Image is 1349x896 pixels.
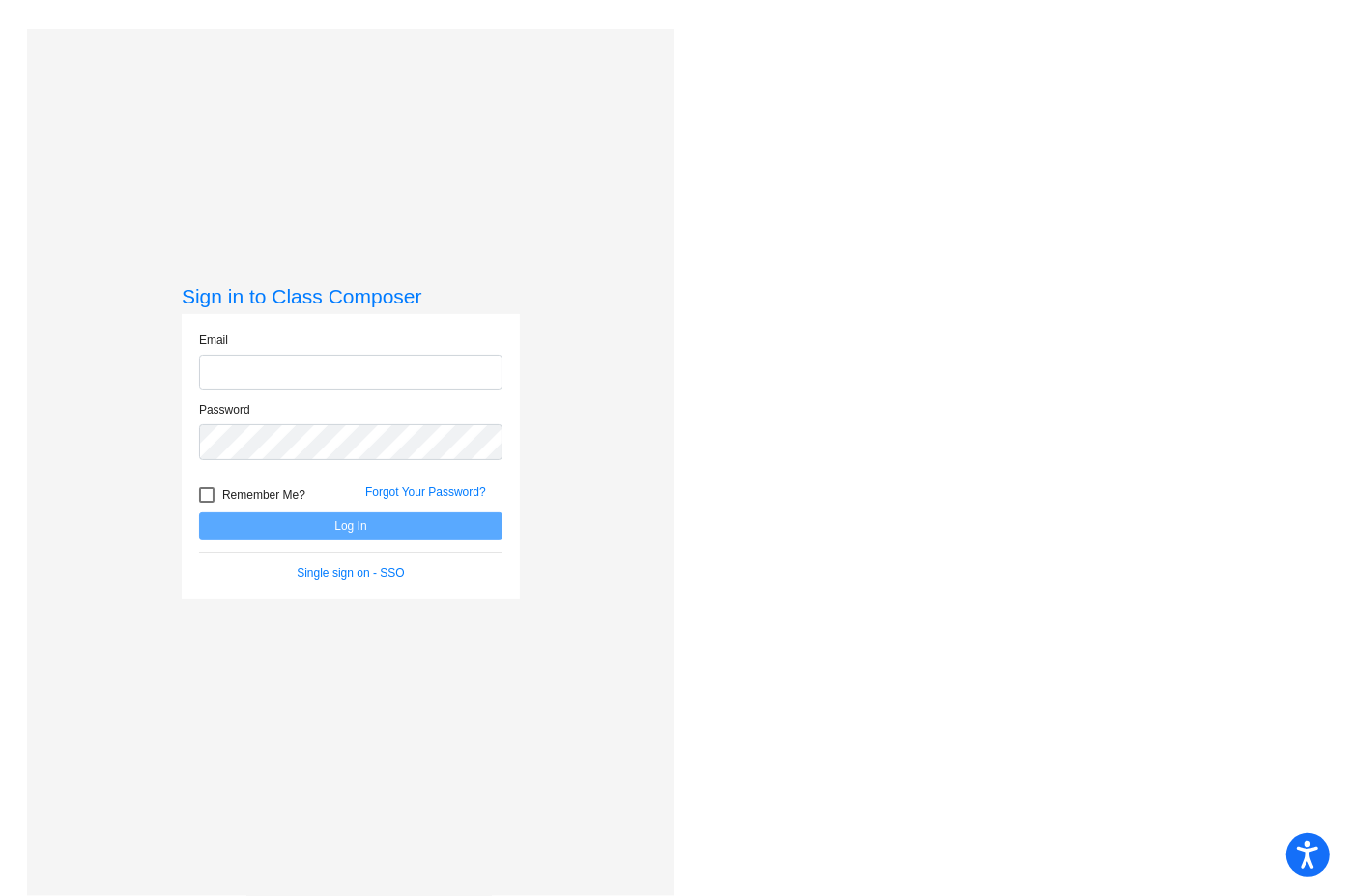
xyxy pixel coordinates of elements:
span: Remember Me? [222,483,305,506]
label: Email [199,332,228,349]
a: Single sign on - SSO [297,566,404,580]
button: Log In [199,512,502,540]
a: Forgot Your Password? [365,485,486,499]
h3: Sign in to Class Composer [182,284,520,308]
label: Password [199,401,250,419]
